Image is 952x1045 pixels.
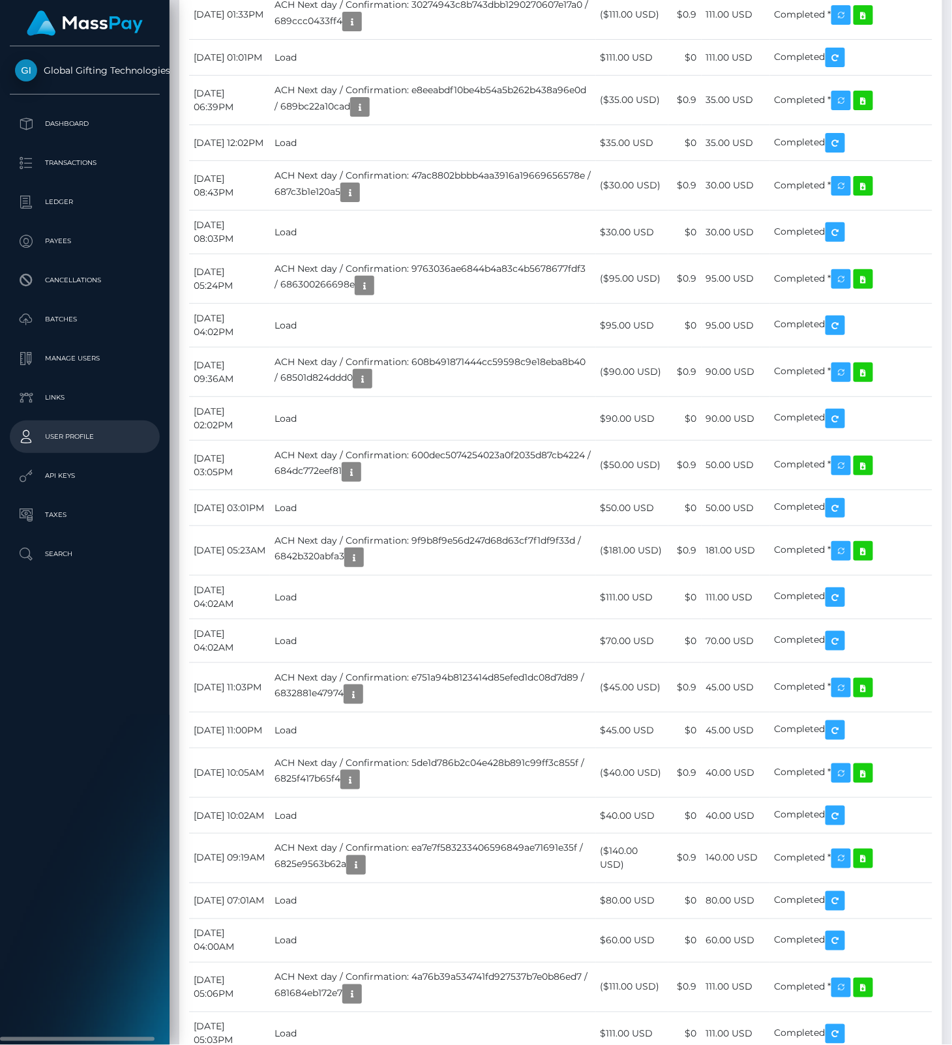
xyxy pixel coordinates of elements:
[596,40,668,76] td: $111.00 USD
[10,108,160,140] a: Dashboard
[15,153,155,173] p: Transactions
[596,919,668,963] td: $60.00 USD
[702,663,770,713] td: 45.00 USD
[270,441,595,490] td: ACH Next day / Confirmation: 600dec5074254023a0f2035d87cb4224 / 684dc772eef81
[270,798,595,834] td: Load
[702,919,770,963] td: 60.00 USD
[270,748,595,798] td: ACH Next day / Confirmation: 5de1d786b2c04e428b891c99ff3c855f / 6825f417b65f4
[596,963,668,1012] td: ($111.00 USD)
[770,211,932,254] td: Completed
[668,76,702,125] td: $0.9
[15,271,155,290] p: Cancellations
[270,304,595,347] td: Load
[702,619,770,663] td: 70.00 USD
[770,748,932,798] td: Completed *
[189,748,270,798] td: [DATE] 10:05AM
[702,304,770,347] td: 95.00 USD
[770,919,932,963] td: Completed
[668,798,702,834] td: $0
[596,347,668,397] td: ($90.00 USD)
[770,576,932,619] td: Completed
[596,304,668,347] td: $95.00 USD
[702,834,770,883] td: 140.00 USD
[668,490,702,526] td: $0
[270,576,595,619] td: Load
[10,342,160,375] a: Manage Users
[270,40,595,76] td: Load
[270,397,595,441] td: Load
[10,186,160,218] a: Ledger
[10,420,160,453] a: User Profile
[770,76,932,125] td: Completed *
[15,192,155,212] p: Ledger
[668,748,702,798] td: $0.9
[668,576,702,619] td: $0
[596,397,668,441] td: $90.00 USD
[10,264,160,297] a: Cancellations
[189,347,270,397] td: [DATE] 09:36AM
[596,576,668,619] td: $111.00 USD
[702,40,770,76] td: 111.00 USD
[668,663,702,713] td: $0.9
[770,490,932,526] td: Completed
[770,713,932,748] td: Completed
[189,834,270,883] td: [DATE] 09:19AM
[189,883,270,919] td: [DATE] 07:01AM
[189,254,270,304] td: [DATE] 05:24PM
[189,40,270,76] td: [DATE] 01:01PM
[15,114,155,134] p: Dashboard
[189,798,270,834] td: [DATE] 10:02AM
[270,161,595,211] td: ACH Next day / Confirmation: 47ac8802bbbb4aa3916a19669656578e / 687c3b1e120a5
[770,798,932,834] td: Completed
[189,441,270,490] td: [DATE] 03:05PM
[596,526,668,576] td: ($181.00 USD)
[596,211,668,254] td: $30.00 USD
[15,427,155,447] p: User Profile
[15,310,155,329] p: Batches
[270,76,595,125] td: ACH Next day / Confirmation: e8eeabdf10be4b54a5b262b438a96e0d / 689bc22a10cad
[770,441,932,490] td: Completed *
[668,619,702,663] td: $0
[270,713,595,748] td: Load
[596,619,668,663] td: $70.00 USD
[668,211,702,254] td: $0
[189,576,270,619] td: [DATE] 04:02AM
[702,748,770,798] td: 40.00 USD
[770,834,932,883] td: Completed *
[668,963,702,1012] td: $0.9
[770,254,932,304] td: Completed *
[270,963,595,1012] td: ACH Next day / Confirmation: 4a76b39a534741fd927537b7e0b86ed7 / 681684eb172e7
[270,125,595,161] td: Load
[15,59,37,81] img: Global Gifting Technologies Inc
[702,490,770,526] td: 50.00 USD
[270,919,595,963] td: Load
[668,526,702,576] td: $0.9
[702,254,770,304] td: 95.00 USD
[770,40,932,76] td: Completed
[702,161,770,211] td: 30.00 USD
[596,883,668,919] td: $80.00 USD
[189,619,270,663] td: [DATE] 04:02AM
[596,713,668,748] td: $45.00 USD
[668,883,702,919] td: $0
[668,397,702,441] td: $0
[270,347,595,397] td: ACH Next day / Confirmation: 608b491871444cc59598c9e18eba8b40 / 68501d824ddd0
[10,303,160,336] a: Batches
[702,211,770,254] td: 30.00 USD
[702,713,770,748] td: 45.00 USD
[702,441,770,490] td: 50.00 USD
[270,211,595,254] td: Load
[189,304,270,347] td: [DATE] 04:02PM
[596,76,668,125] td: ($35.00 USD)
[189,963,270,1012] td: [DATE] 05:06PM
[15,231,155,251] p: Payees
[596,748,668,798] td: ($40.00 USD)
[189,919,270,963] td: [DATE] 04:00AM
[702,125,770,161] td: 35.00 USD
[270,663,595,713] td: ACH Next day / Confirmation: e751a94b8123414d85efed1dc08d7d89 / 6832881e47974
[702,576,770,619] td: 111.00 USD
[770,347,932,397] td: Completed *
[596,663,668,713] td: ($45.00 USD)
[270,619,595,663] td: Load
[770,963,932,1012] td: Completed *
